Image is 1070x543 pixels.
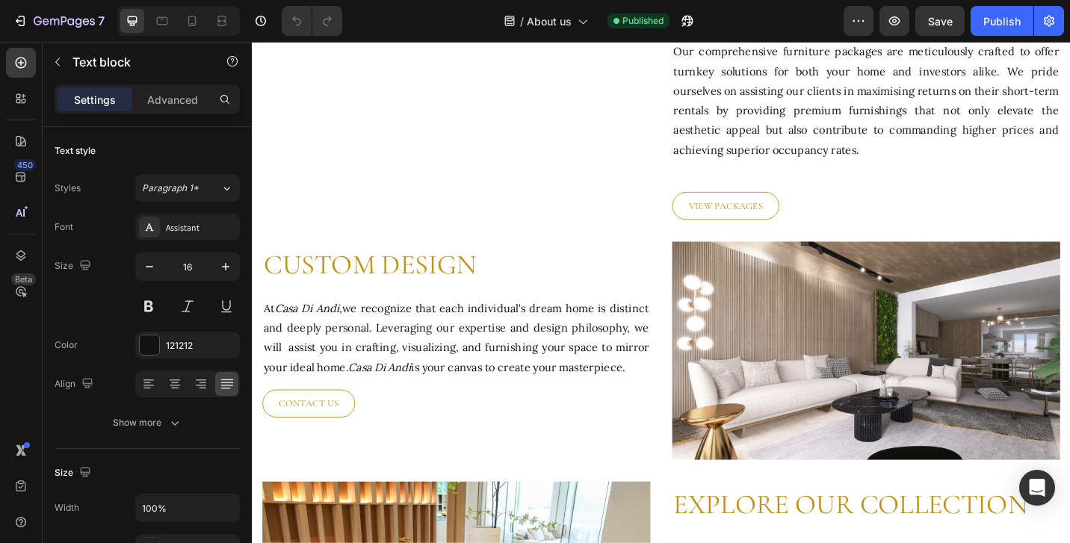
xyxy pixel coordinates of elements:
div: Color [55,338,78,352]
div: CONTACT US [29,387,95,406]
a: CONTACT US [11,381,113,412]
span: About us [527,13,572,29]
p: Advanced [147,92,198,108]
img: 501445040359343098-fc60e18f-30b8-49ef-a482-77dfb4cd926b.jpeg [460,219,885,458]
i: Casa Di Andi [105,349,174,364]
div: Undo/Redo [282,6,342,36]
p: Settings [74,92,116,108]
div: 450 [14,159,36,171]
div: Text style [55,144,96,158]
div: Size [55,256,94,276]
div: Assistant [166,221,236,235]
p: Text block [72,53,200,71]
div: Show more [113,415,182,430]
button: Show more [55,409,240,436]
iframe: Design area [252,42,1070,543]
div: Width [55,501,79,515]
div: Publish [983,13,1021,29]
div: Open Intercom Messenger [1019,470,1055,506]
div: Align [55,374,96,394]
button: Publish [971,6,1033,36]
span: Save [928,15,953,28]
button: Paragraph 1* [135,175,240,202]
div: Size [55,463,94,483]
div: 121212 [166,339,236,353]
i: Casa Di Andi, [25,285,99,300]
button: 7 [6,6,111,36]
span: Paragraph 1* [142,181,199,195]
button: Save [915,6,965,36]
p: At we recognize that each individual's dream home is distinct and deeply personal. Leveraging our... [13,282,435,367]
div: Beta [11,273,36,285]
input: Auto [136,494,239,521]
div: Font [55,220,73,234]
div: Styles [55,181,81,195]
span: Explore our collection [462,488,850,524]
a: VIEW PACKAGES [460,164,578,195]
span: Published [622,14,664,28]
p: 7 [98,12,105,30]
span: / [520,13,524,29]
span: Custom Design [13,226,246,261]
div: VIEW PACKAGES [478,170,560,189]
